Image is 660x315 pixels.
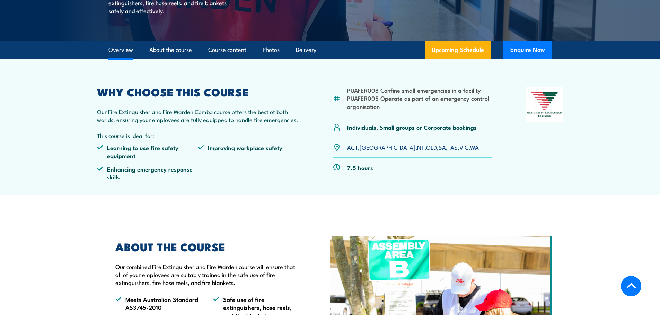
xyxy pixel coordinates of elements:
li: PUAFER005 Operate as part of an emergency control organisation [347,94,492,110]
a: VIC [459,143,468,151]
li: Enhancing emergency response skills [97,165,198,181]
a: WA [470,143,479,151]
a: SA [439,143,446,151]
a: ACT [347,143,358,151]
a: Overview [108,41,133,59]
a: Course content [208,41,246,59]
a: QLD [426,143,437,151]
a: NT [417,143,424,151]
h2: WHY CHOOSE THIS COURSE [97,87,299,96]
li: Improving workplace safety [198,143,299,160]
h2: ABOUT THE COURSE [115,242,298,251]
a: Delivery [296,41,316,59]
p: Individuals, Small groups or Corporate bookings [347,123,477,131]
p: Our combined Fire Extinguisher and Fire Warden course will ensure that all of your employees are ... [115,262,298,287]
a: TAS [448,143,458,151]
a: Upcoming Schedule [425,41,491,59]
p: , , , , , , , [347,143,479,151]
img: Nationally Recognised Training logo. [526,87,563,122]
li: Learning to use fire safety equipment [97,143,198,160]
p: This course is ideal for: [97,131,299,139]
p: Our Fire Extinguisher and Fire Warden Combo course offers the best of both worlds, ensuring your ... [97,108,299,124]
p: 7.5 hours [347,164,373,172]
button: Enquire Now [503,41,552,59]
a: [GEOGRAPHIC_DATA] [360,143,415,151]
a: Photos [263,41,280,59]
a: About the course [149,41,192,59]
li: PUAFER008 Confine small emergencies in a facility [347,86,492,94]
